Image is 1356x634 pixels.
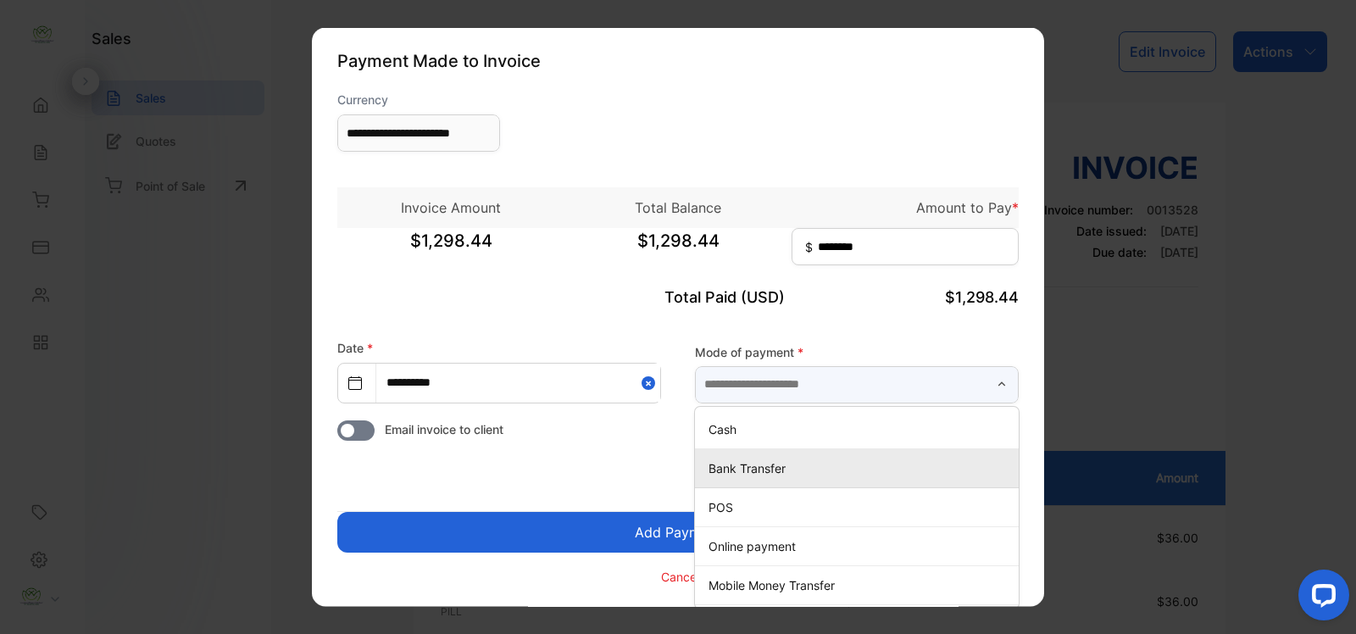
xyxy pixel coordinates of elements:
[709,459,1012,476] p: Bank Transfer
[564,197,792,218] p: Total Balance
[805,238,813,256] span: $
[1285,563,1356,634] iframe: LiveChat chat widget
[661,567,699,585] p: Cancel
[337,228,564,270] span: $1,298.44
[709,420,1012,437] p: Cash
[709,498,1012,515] p: POS
[564,286,792,309] p: Total Paid (USD)
[792,197,1019,218] p: Amount to Pay
[642,364,660,402] button: Close
[337,341,373,355] label: Date
[945,288,1019,306] span: $1,298.44
[337,48,1019,74] p: Payment Made to Invoice
[337,197,564,218] p: Invoice Amount
[695,342,1019,360] label: Mode of payment
[385,420,503,438] span: Email invoice to client
[709,576,1012,593] p: Mobile Money Transfer
[337,91,500,108] label: Currency
[709,537,1012,554] p: Online payment
[337,512,1019,553] button: Add Payment
[564,228,792,270] span: $1,298.44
